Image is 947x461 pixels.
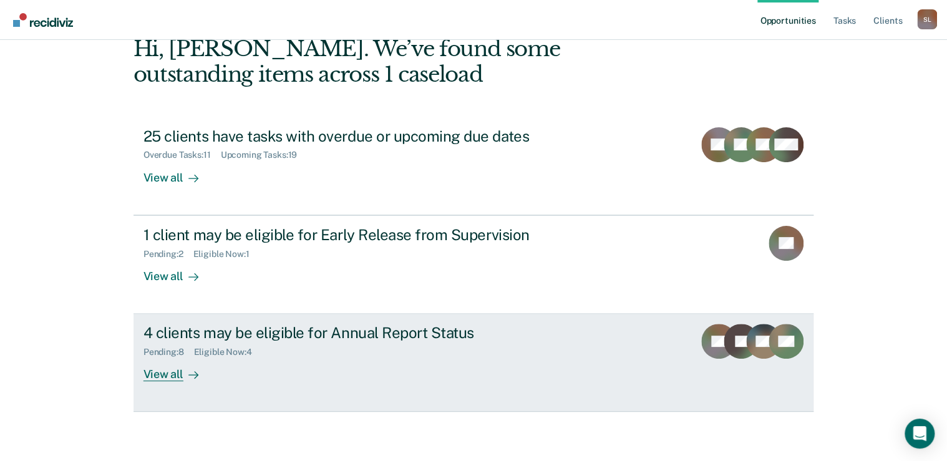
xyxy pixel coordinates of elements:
[143,150,221,160] div: Overdue Tasks : 11
[143,226,581,244] div: 1 client may be eligible for Early Release from Supervision
[143,127,581,145] div: 25 clients have tasks with overdue or upcoming due dates
[134,36,677,87] div: Hi, [PERSON_NAME]. We’ve found some outstanding items across 1 caseload
[221,150,308,160] div: Upcoming Tasks : 19
[193,249,260,260] div: Eligible Now : 1
[194,347,262,357] div: Eligible Now : 4
[134,215,814,314] a: 1 client may be eligible for Early Release from SupervisionPending:2Eligible Now:1View all
[143,324,581,342] div: 4 clients may be eligible for Annual Report Status
[13,13,73,27] img: Recidiviz
[917,9,937,29] div: S L
[134,117,814,215] a: 25 clients have tasks with overdue or upcoming due datesOverdue Tasks:11Upcoming Tasks:19View all
[143,160,213,185] div: View all
[143,249,193,260] div: Pending : 2
[143,347,194,357] div: Pending : 8
[905,419,935,449] div: Open Intercom Messenger
[143,259,213,283] div: View all
[134,314,814,412] a: 4 clients may be eligible for Annual Report StatusPending:8Eligible Now:4View all
[143,357,213,382] div: View all
[917,9,937,29] button: Profile dropdown button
